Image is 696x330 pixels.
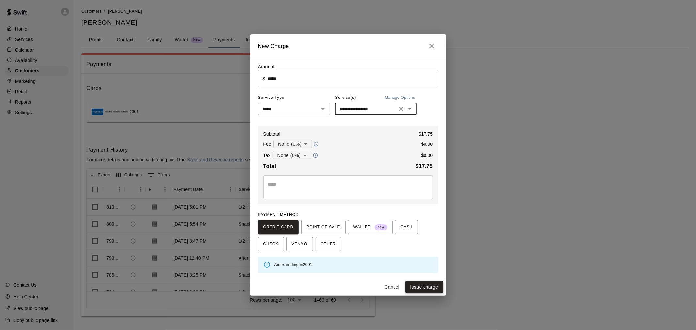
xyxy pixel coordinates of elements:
h2: New Charge [250,34,446,58]
button: CASH [395,220,418,234]
label: Amount [258,64,275,69]
button: VENMO [286,237,313,251]
b: $ 17.75 [416,163,433,169]
span: CREDIT CARD [263,222,294,232]
b: Total [263,163,276,169]
p: $ [263,75,265,82]
button: Clear [397,104,406,113]
button: Issue charge [405,281,443,293]
button: CREDIT CARD [258,220,299,234]
p: Tax [263,152,271,158]
button: POINT OF SALE [301,220,345,234]
div: None (0%) [273,149,311,161]
div: None (0%) [273,138,312,150]
p: $ 17.75 [419,131,433,137]
p: Subtotal [263,131,281,137]
button: Close [425,39,438,52]
span: WALLET [353,222,388,232]
button: OTHER [316,237,341,251]
span: PAYMENT METHOD [258,212,299,217]
p: $ 0.00 [421,152,433,158]
button: Manage Options [383,93,417,103]
span: POINT OF SALE [306,222,340,232]
button: WALLET New [348,220,393,234]
button: Cancel [382,281,403,293]
button: Open [405,104,414,113]
span: Service Type [258,93,330,103]
span: New [375,223,387,232]
span: Amex ending in 2001 [274,262,313,267]
p: $ 0.00 [421,141,433,147]
span: CHECK [263,239,279,249]
p: Fee [263,141,271,147]
button: CHECK [258,237,284,251]
span: VENMO [292,239,308,249]
span: CASH [400,222,412,232]
span: Service(s) [335,93,356,103]
button: Open [318,104,328,113]
span: OTHER [321,239,336,249]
